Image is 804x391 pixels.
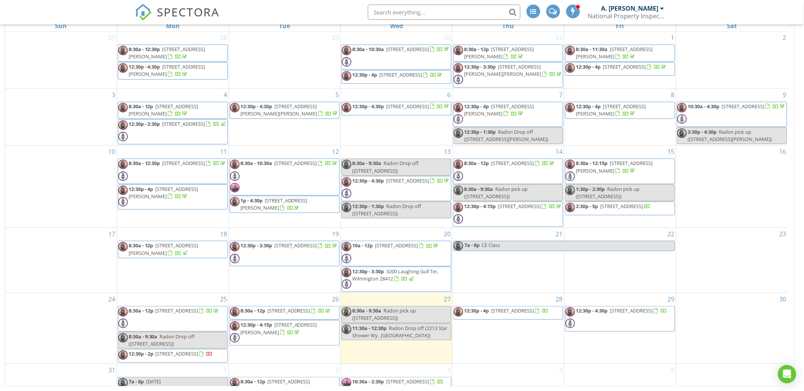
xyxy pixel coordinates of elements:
[454,171,463,181] img: termitevectorillustration88588236.jpg
[464,307,548,314] a: 12:30p - 4p [STREET_ADDRESS]
[722,103,764,110] span: [STREET_ADDRESS]
[576,186,640,200] span: Radon pick up ([STREET_ADDRESS])
[230,241,340,266] a: 12:30p - 3:30p [STREET_ADDRESS]
[464,103,489,110] span: 12:30p - 4p
[352,203,384,210] span: 12:30p - 1:30p
[274,242,317,249] span: [STREET_ADDRESS]
[576,186,605,192] span: 1:30p - 2:30p
[230,307,240,317] img: screenshot_20230829_at_2.32.44_pm.png
[688,103,786,110] a: 10:30a - 4:30p [STREET_ADDRESS]
[375,242,418,249] span: [STREET_ADDRESS]
[129,120,227,127] a: 12:30p - 2:30p [STREET_ADDRESS]
[564,228,676,293] td: Go to August 22, 2025
[118,120,128,130] img: screenshot_20230829_at_2.32.44_pm.png
[576,160,653,174] span: [STREET_ADDRESS][PERSON_NAME]
[464,63,541,77] span: [STREET_ADDRESS][PERSON_NAME][PERSON_NAME]
[464,128,548,143] span: Radon Drop off ([STREET_ADDRESS][PERSON_NAME])
[342,71,351,81] img: screenshot_20230829_at_2.32.44_pm.png
[464,46,534,60] a: 8:30a - 12p [STREET_ADDRESS][PERSON_NAME]
[240,160,339,167] a: 8:30a - 10:30a [STREET_ADDRESS]
[129,160,160,167] span: 8:30a - 12:30p
[688,103,719,110] span: 10:30a - 4:30p
[53,21,68,31] a: Sunday
[352,242,440,249] a: 10a - 12p [STREET_ADDRESS]
[676,32,788,88] td: Go to August 2, 2025
[129,103,198,117] span: [STREET_ADDRESS][PERSON_NAME]
[669,89,676,101] a: Go to August 8, 2025
[454,63,463,73] img: screenshot_20230829_at_2.32.44_pm.png
[240,197,308,211] span: [STREET_ADDRESS][PERSON_NAME]
[219,32,229,44] a: Go to July 28, 2025
[576,307,667,314] a: 12:30p - 4:30p [STREET_ADDRESS]
[464,203,562,210] a: 12:30p - 4:15p [STREET_ADDRESS]
[379,71,422,78] span: [STREET_ADDRESS]
[342,177,351,187] img: screenshot_20230829_at_2.32.44_pm.png
[453,32,564,88] td: Go to July 31, 2025
[565,202,675,215] a: 2:30p - 5p [STREET_ADDRESS]
[274,160,317,167] span: [STREET_ADDRESS]
[501,21,516,31] a: Thursday
[129,46,205,60] a: 8:30a - 12:30p [STREET_ADDRESS][PERSON_NAME]
[222,89,229,101] a: Go to August 4, 2025
[129,242,153,249] span: 8:30a - 12p
[342,203,351,212] img: screenshot_20230829_at_2.32.44_pm.png
[230,333,240,343] img: termitevectorillustration88588236.jpg
[453,102,563,127] a: 12:30p - 4p [STREET_ADDRESS][PERSON_NAME]
[781,32,788,44] a: Go to August 2, 2025
[352,307,381,314] span: 8:30a - 9:30a
[230,197,240,207] img: screenshot_20230829_at_2.32.44_pm.png
[5,32,117,88] td: Go to July 27, 2025
[5,146,117,228] td: Go to August 10, 2025
[342,242,351,252] img: screenshot_20230829_at_2.32.44_pm.png
[229,228,340,293] td: Go to August 19, 2025
[129,103,153,110] span: 8:30a - 12p
[576,203,650,210] a: 2:30p - 5p [STREET_ADDRESS]
[118,306,228,331] a: 8:30a - 12p [STREET_ADDRESS]
[118,333,128,343] img: screenshot_20230829_at_2.32.44_pm.png
[277,21,292,31] a: Tuesday
[677,128,687,138] img: screenshot_20230829_at_2.32.44_pm.png
[240,321,317,335] a: 12:30p - 4:15p [STREET_ADDRESS][PERSON_NAME]
[454,241,463,251] img: screenshot_20230829_at_2.32.44_pm.png
[464,186,493,192] span: 8:30a - 9:30a
[240,242,272,249] span: 12:30p - 3:30p
[554,32,564,44] a: Go to July 31, 2025
[118,350,128,360] img: screenshot_20230829_at_2.32.44_pm.png
[330,293,340,305] a: Go to August 26, 2025
[118,103,128,112] img: screenshot_20230829_at_2.32.44_pm.png
[230,306,340,320] a: 8:30a - 12p [STREET_ADDRESS]
[464,63,496,70] span: 12:30p - 3:30p
[240,321,272,328] span: 12:30p - 4:15p
[342,57,351,67] img: termitevectorillustration88588236.jpg
[576,160,653,174] a: 8:30a - 12:15p [STREET_ADDRESS][PERSON_NAME]
[576,46,653,60] span: [STREET_ADDRESS][PERSON_NAME]
[230,321,240,331] img: screenshot_20230829_at_2.32.44_pm.png
[565,306,675,331] a: 12:30p - 4:30p [STREET_ADDRESS]
[342,254,351,263] img: termitevectorillustration88588236.jpg
[464,241,480,251] span: 7a - 8p
[778,293,788,305] a: Go to August 30, 2025
[156,307,198,314] span: [STREET_ADDRESS]
[229,32,340,88] td: Go to July 29, 2025
[5,88,117,146] td: Go to August 3, 2025
[240,307,265,314] span: 8:30a - 12p
[342,189,351,198] img: termitevectorillustration88588236.jpg
[342,241,451,266] a: 10a - 12p [STREET_ADDRESS]
[229,293,340,364] td: Go to August 26, 2025
[352,325,448,339] span: Radon Drop off (2213 Star Shower Wy , [GEOGRAPHIC_DATA])
[442,228,452,240] a: Go to August 20, 2025
[340,228,452,293] td: Go to August 20, 2025
[566,203,575,212] img: screenshot_20230829_at_2.32.44_pm.png
[129,307,220,314] a: 8:30a - 12p [STREET_ADDRESS]
[482,242,500,248] span: CE Class
[129,46,160,53] span: 8:30a - 12:30p
[330,146,340,158] a: Go to August 12, 2025
[342,267,451,292] a: 12:30p - 3:30p 3200 Laughing Gull Ter, Wilmington 28412
[688,128,772,143] span: Radon pick up ([STREET_ADDRESS][PERSON_NAME])
[464,307,489,314] span: 12:30p - 4p
[557,89,564,101] a: Go to August 7, 2025
[601,5,659,12] div: A. [PERSON_NAME]
[229,146,340,228] td: Go to August 12, 2025
[464,46,534,60] span: [STREET_ADDRESS][PERSON_NAME]
[446,89,452,101] a: Go to August 6, 2025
